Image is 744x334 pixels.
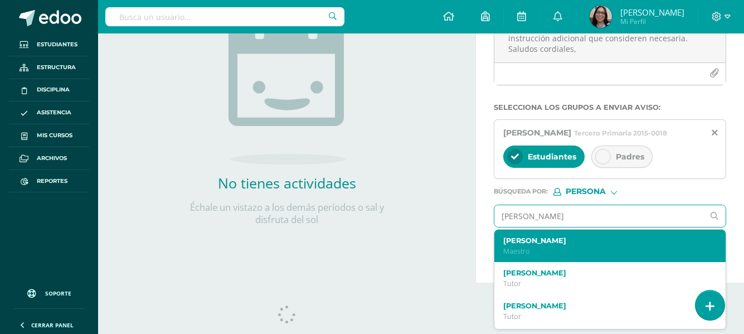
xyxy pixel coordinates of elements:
span: Mi Perfil [620,17,684,26]
input: Busca un usuario... [105,7,344,26]
a: Archivos [9,147,89,170]
span: Padres [616,152,644,162]
span: Cerrar panel [31,321,74,329]
input: Ej. Mario Galindo [494,205,703,227]
span: Soporte [45,289,71,297]
textarea: Estimados padres/madres de familia: Reciban un cordial saludo. Les informamos que, durante la rev... [494,7,726,62]
a: Reportes [9,170,89,193]
a: Asistencia [9,101,89,124]
span: Tercero Primaria 2015-0018 [574,129,667,137]
label: Selecciona los grupos a enviar aviso : [494,103,726,112]
span: Persona [566,188,606,195]
a: Soporte [13,278,85,306]
span: [PERSON_NAME] [620,7,684,18]
div: [object Object] [553,188,637,196]
span: Estructura [37,63,76,72]
span: Estudiantes [37,40,77,49]
p: Échale un vistazo a los demás períodos o sal y disfruta del sol [176,201,398,226]
span: Mis cursos [37,131,72,140]
p: Maestro [503,246,708,256]
a: Mis cursos [9,124,89,147]
h2: No tienes actividades [176,173,398,192]
span: Reportes [37,177,67,186]
span: [PERSON_NAME] [503,128,571,138]
p: Tutor [503,312,708,321]
span: Estudiantes [528,152,576,162]
a: Estructura [9,56,89,79]
label: [PERSON_NAME] [503,302,708,310]
img: 71d01d46bb2f8f00ac976f68189e2f2e.png [590,6,612,28]
a: Estudiantes [9,33,89,56]
p: Tutor [503,279,708,288]
span: Asistencia [37,108,71,117]
a: Disciplina [9,79,89,102]
label: [PERSON_NAME] [503,269,708,277]
span: Archivos [37,154,67,163]
label: [PERSON_NAME] [503,236,708,245]
span: Búsqueda por : [494,188,548,195]
span: Disciplina [37,85,70,94]
img: no_activities.png [228,7,346,164]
